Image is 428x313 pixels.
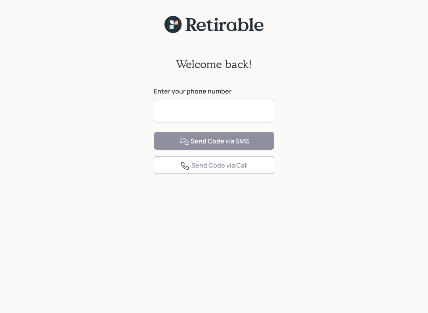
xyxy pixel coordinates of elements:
label: Enter your phone number [154,87,274,95]
h2: Welcome back! [176,57,252,71]
div: Send Code via Call [180,161,248,170]
div: Send Code via SMS [180,137,249,146]
button: Send Code via Call [154,156,274,174]
button: Send Code via SMS [154,132,274,150]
